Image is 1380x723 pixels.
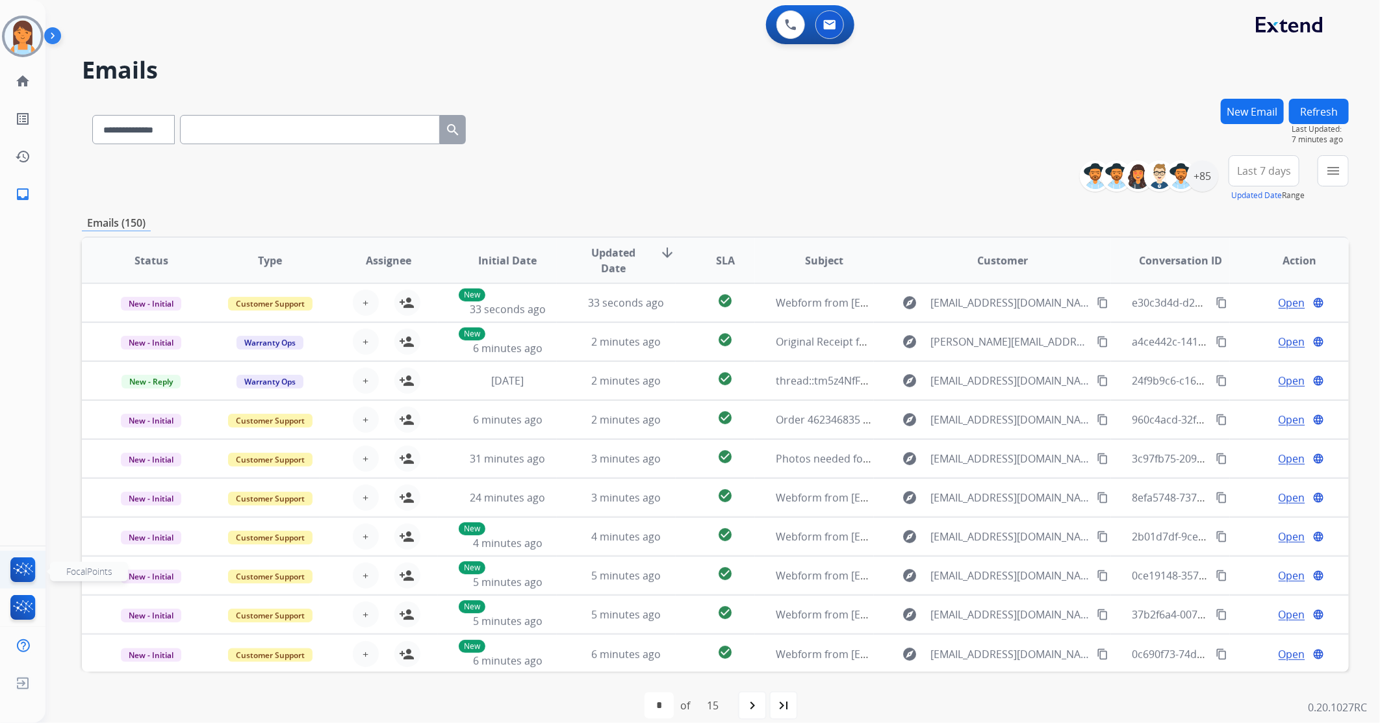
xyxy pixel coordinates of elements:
[228,648,313,662] span: Customer Support
[1216,414,1227,425] mat-icon: content_copy
[902,568,918,583] mat-icon: explore
[1279,295,1305,311] span: Open
[363,412,368,427] span: +
[470,302,546,316] span: 33 seconds ago
[459,561,485,574] p: New
[1216,609,1227,620] mat-icon: content_copy
[776,647,1070,661] span: Webform from [EMAIL_ADDRESS][DOMAIN_NAME] on [DATE]
[1289,99,1349,124] button: Refresh
[400,568,415,583] mat-icon: person_add
[931,529,1090,544] span: [EMAIL_ADDRESS][DOMAIN_NAME]
[1097,453,1108,464] mat-icon: content_copy
[236,375,303,388] span: Warranty Ops
[776,490,1070,505] span: Webform from [EMAIL_ADDRESS][DOMAIN_NAME] on [DATE]
[363,295,368,311] span: +
[1132,529,1323,544] span: 2b01d7df-9cee-4f8c-b9f6-3c1c04fd8ede
[363,334,368,349] span: +
[718,410,734,425] mat-icon: check_circle
[931,607,1090,622] span: [EMAIL_ADDRESS][DOMAIN_NAME]
[745,698,760,713] mat-icon: navigate_next
[363,529,368,544] span: +
[1132,412,1326,427] span: 960c4acd-32f8-42fa-ab28-ebb3fa4937ba
[228,609,313,622] span: Customer Support
[931,412,1090,427] span: [EMAIL_ADDRESS][DOMAIN_NAME]
[473,412,543,427] span: 6 minutes ago
[1216,492,1227,503] mat-icon: content_copy
[121,648,181,662] span: New - Initial
[1139,253,1222,268] span: Conversation ID
[902,490,918,505] mat-icon: explore
[445,122,461,138] mat-icon: search
[805,253,843,268] span: Subject
[902,529,918,544] mat-icon: explore
[400,646,415,662] mat-icon: person_add
[1132,490,1327,505] span: 8efa5748-737f-4023-8c57-d42a008d8174
[400,373,415,388] mat-icon: person_add
[1097,531,1108,542] mat-icon: content_copy
[121,297,181,311] span: New - Initial
[1132,335,1329,349] span: a4ce442c-1417-4c75-abef-590382d624b9
[1279,607,1305,622] span: Open
[473,614,543,628] span: 5 minutes ago
[1221,99,1284,124] button: New Email
[696,692,729,718] div: 15
[1279,568,1305,583] span: Open
[718,488,734,503] mat-icon: check_circle
[5,18,41,55] img: avatar
[718,371,734,387] mat-icon: check_circle
[1312,648,1324,660] mat-icon: language
[776,335,953,349] span: Original Receipt for [PERSON_NAME]
[459,600,485,613] p: New
[353,407,379,433] button: +
[459,288,485,301] p: New
[473,575,543,589] span: 5 minutes ago
[592,529,661,544] span: 4 minutes ago
[134,253,168,268] span: Status
[363,451,368,466] span: +
[931,646,1090,662] span: [EMAIL_ADDRESS][DOMAIN_NAME]
[353,368,379,394] button: +
[363,646,368,662] span: +
[1312,492,1324,503] mat-icon: language
[1231,190,1282,201] button: Updated Date
[1216,336,1227,348] mat-icon: content_copy
[1237,168,1291,173] span: Last 7 days
[1132,374,1325,388] span: 24f9b9c6-c16c-4add-ba4d-a0f2de9c44f3
[1312,297,1324,309] mat-icon: language
[1097,336,1108,348] mat-icon: content_copy
[1279,373,1305,388] span: Open
[1325,163,1341,179] mat-icon: menu
[776,568,1070,583] span: Webform from [EMAIL_ADDRESS][DOMAIN_NAME] on [DATE]
[353,446,379,472] button: +
[491,374,524,388] span: [DATE]
[902,412,918,427] mat-icon: explore
[121,531,181,544] span: New - Initial
[363,373,368,388] span: +
[121,570,181,583] span: New - Initial
[776,529,1070,544] span: Webform from [EMAIL_ADDRESS][DOMAIN_NAME] on [DATE]
[902,295,918,311] mat-icon: explore
[1312,414,1324,425] mat-icon: language
[718,644,734,660] mat-icon: check_circle
[1187,160,1218,192] div: +85
[473,536,543,550] span: 4 minutes ago
[400,607,415,622] mat-icon: person_add
[1097,492,1108,503] mat-icon: content_copy
[1097,297,1108,309] mat-icon: content_copy
[592,647,661,661] span: 6 minutes ago
[1132,451,1325,466] span: 3c97fb75-2090-4916-b4d4-fcc781b430f8
[353,290,379,316] button: +
[82,215,151,231] p: Emails (150)
[353,563,379,589] button: +
[592,335,661,349] span: 2 minutes ago
[592,490,661,505] span: 3 minutes ago
[931,451,1090,466] span: [EMAIL_ADDRESS][DOMAIN_NAME]
[592,568,661,583] span: 5 minutes ago
[228,531,313,544] span: Customer Support
[902,607,918,622] mat-icon: explore
[459,327,485,340] p: New
[400,295,415,311] mat-icon: person_add
[228,453,313,466] span: Customer Support
[353,524,379,550] button: +
[15,186,31,202] mat-icon: inbox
